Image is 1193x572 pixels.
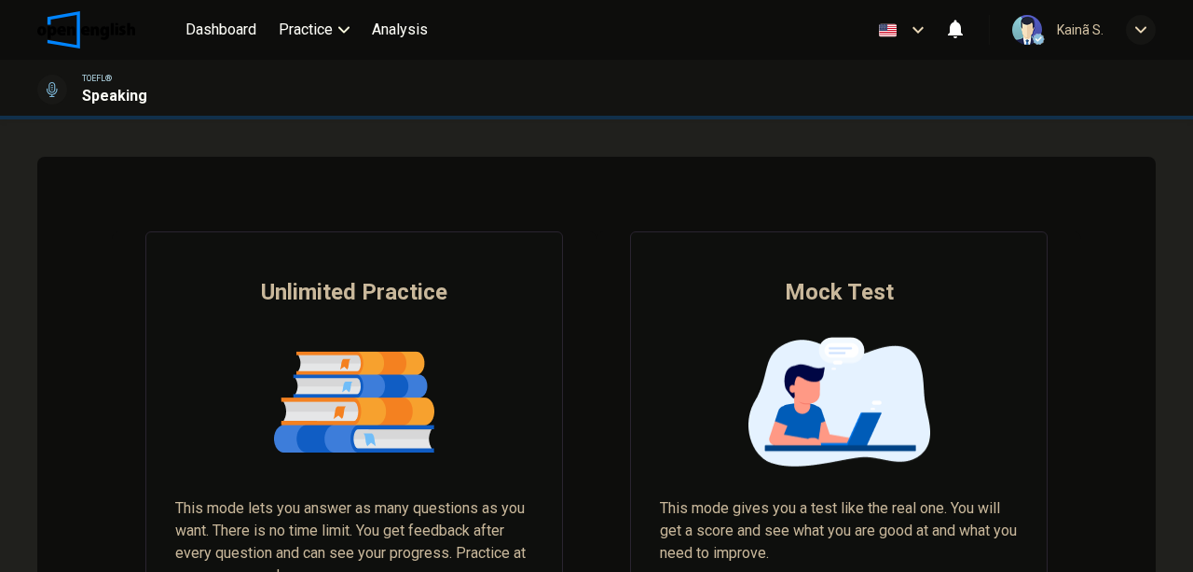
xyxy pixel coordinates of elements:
[1057,19,1104,41] div: Kainã S.
[82,85,147,107] h1: Speaking
[785,277,894,307] span: Mock Test
[37,11,178,49] a: OpenEnglish logo
[364,13,435,47] button: Analysis
[37,11,135,49] img: OpenEnglish logo
[261,277,447,307] span: Unlimited Practice
[279,19,333,41] span: Practice
[178,13,264,47] button: Dashboard
[660,497,1018,565] span: This mode gives you a test like the real one. You will get a score and see what you are good at a...
[1012,15,1042,45] img: Profile picture
[372,19,428,41] span: Analysis
[185,19,256,41] span: Dashboard
[271,13,357,47] button: Practice
[876,23,899,37] img: en
[82,72,112,85] span: TOEFL®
